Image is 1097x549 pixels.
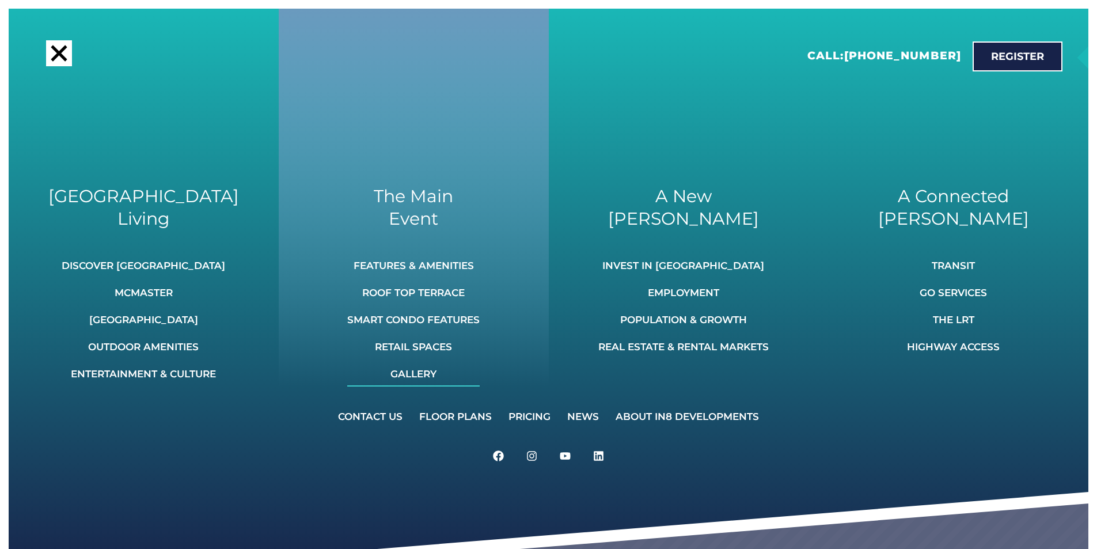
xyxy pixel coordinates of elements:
a: Roof Top Terrace [347,280,480,305]
a: GO Services [907,280,1000,305]
h2: Call: [807,49,961,63]
a: Highway Access [907,334,1000,359]
a: The LRT [907,307,1000,332]
a: Retail Spaces [347,334,480,359]
a: Gallery [347,361,480,387]
a: Entertainment & Culture [62,361,225,387]
h2: The Main Event [296,185,532,230]
span: Register [991,51,1044,62]
nav: Menu [347,253,480,387]
a: Population & Growth [598,307,769,332]
a: News [560,404,606,429]
nav: Menu [331,404,766,429]
a: Transit [907,253,1000,278]
a: [PHONE_NUMBER] [844,49,961,62]
a: Register [973,41,1062,71]
h2: [GEOGRAPHIC_DATA] Living [26,185,261,230]
nav: Menu [598,253,769,359]
a: McMaster [62,280,225,305]
a: Invest In [GEOGRAPHIC_DATA] [598,253,769,278]
h2: A New [PERSON_NAME] [566,185,802,230]
a: Floor Plans [412,404,499,429]
nav: Menu [62,253,225,387]
a: Pricing [501,404,558,429]
h2: A Connected [PERSON_NAME] [836,185,1071,230]
a: Smart Condo Features [347,307,480,332]
a: Real Estate & Rental Markets [598,334,769,359]
a: [GEOGRAPHIC_DATA] [62,307,225,332]
a: Employment [598,280,769,305]
a: Outdoor Amenities [62,334,225,359]
a: Contact Us [331,404,410,429]
a: Features & Amenities [347,253,480,278]
a: About IN8 Developments [608,404,766,429]
nav: Menu [907,253,1000,359]
a: Discover [GEOGRAPHIC_DATA] [62,253,225,278]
